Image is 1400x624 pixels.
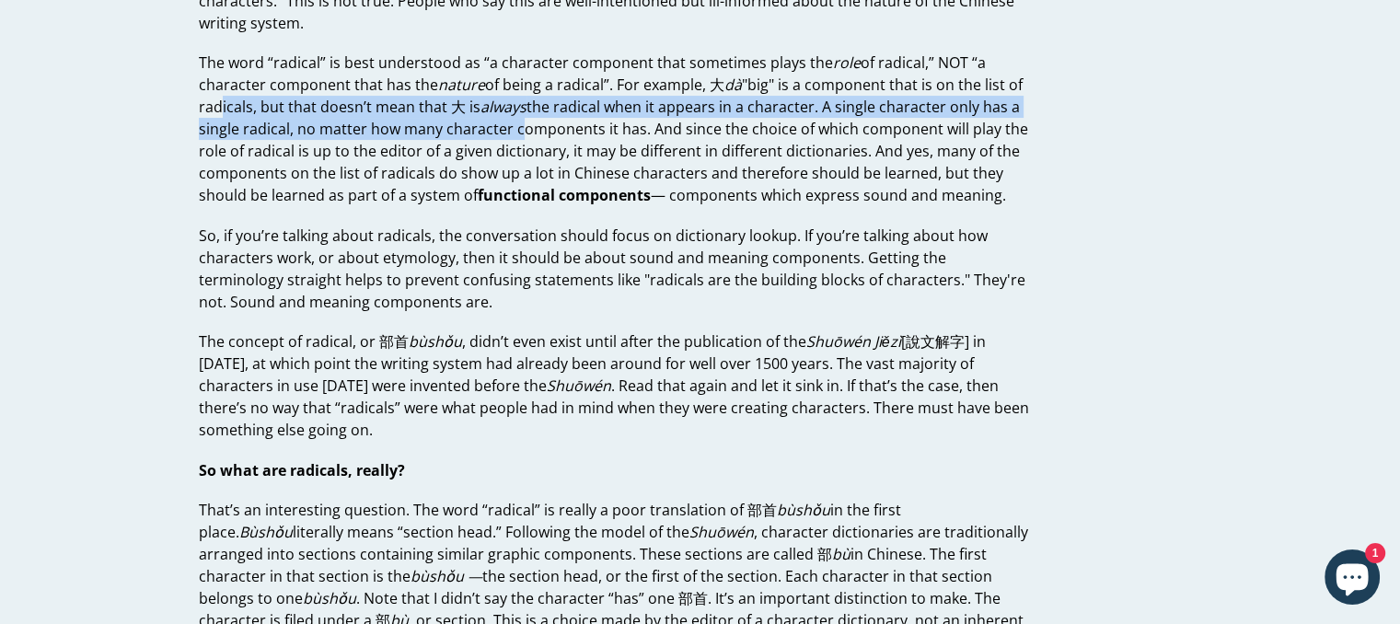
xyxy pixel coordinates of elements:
em: role [833,52,861,73]
em: Bùshǒu [239,522,293,542]
strong: functional components [478,185,651,205]
strong: So what are radicals, really? [199,460,405,480]
em: always [480,97,526,117]
p: So, if you’re talking about radicals, the conversation should focus on dictionary lookup. If you’... [199,225,1030,313]
em: dà [724,75,742,95]
p: The concept of radical, or 部首 , didn’t even exist until after the publication of the [說文解字] in [D... [199,330,1030,441]
em: bùshǒu [303,588,356,608]
em: bùshǒu [409,331,462,352]
p: The word “radical” is best understood as “a character component that sometimes plays the of radic... [199,52,1030,206]
inbox-online-store-chat: Shopify online store chat [1319,549,1385,609]
em: Shuōwén [547,376,611,396]
em: Shuōwén [689,522,754,542]
em: bùshǒu [777,500,830,520]
em: Shuōwén Jiězì [806,331,901,352]
em: bù [832,544,850,564]
em: nature [438,75,485,95]
em: bùshǒu — [411,566,482,586]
